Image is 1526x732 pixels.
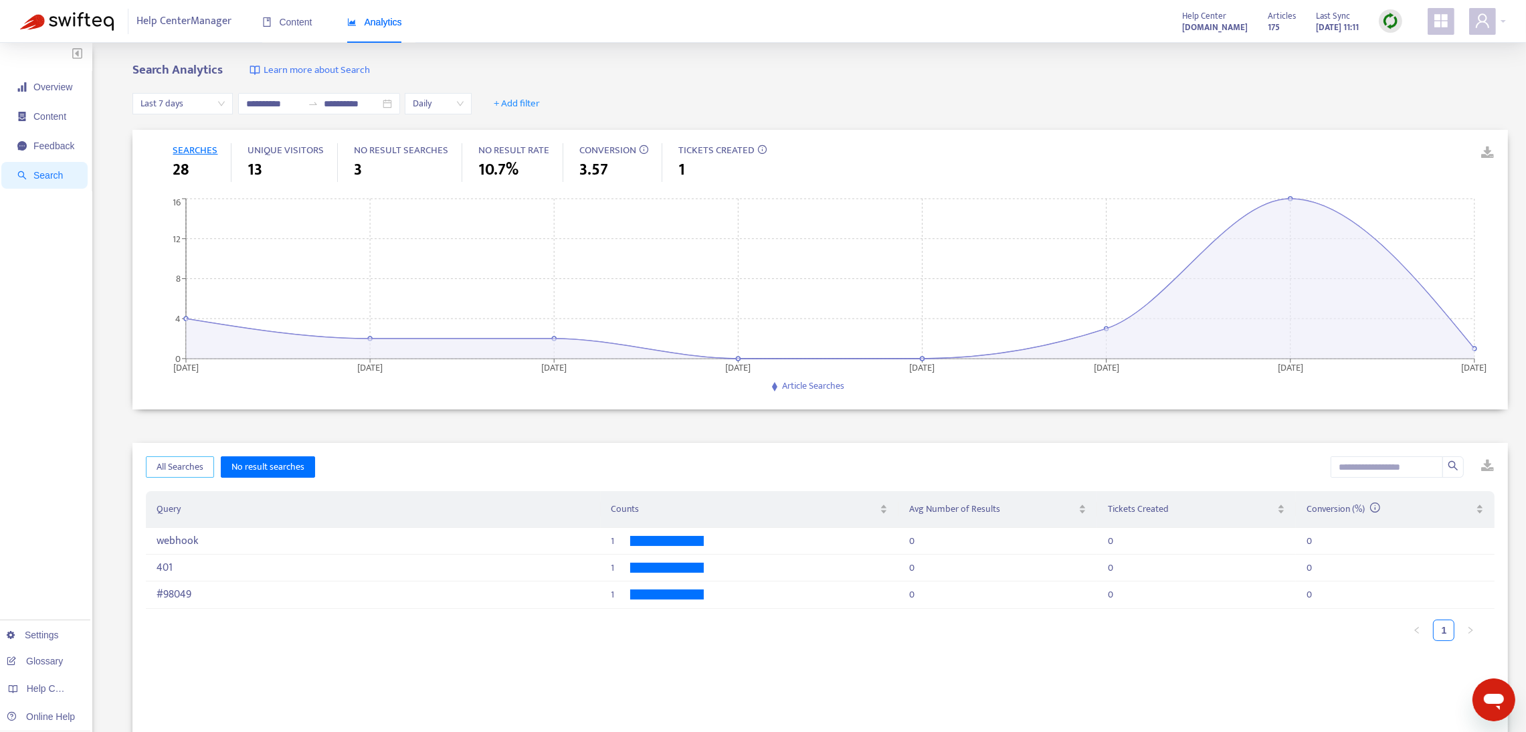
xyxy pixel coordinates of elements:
span: container [17,112,27,121]
span: 1 [611,594,625,595]
tspan: 0 [175,351,181,367]
a: [DOMAIN_NAME] [1182,19,1248,35]
tspan: 4 [175,311,181,327]
li: 1 [1433,620,1454,641]
span: Content [33,111,66,122]
span: TICKETS CREATED [678,142,755,159]
span: 10.7% [478,158,518,182]
span: Last 7 days [140,94,225,114]
span: Avg Number of Results [909,502,1076,517]
span: Overview [33,82,72,92]
tspan: [DATE] [726,360,751,375]
span: Daily [413,94,464,114]
span: appstore [1433,13,1449,29]
img: sync.dc5367851b00ba804db3.png [1382,13,1399,29]
tspan: [DATE] [1094,360,1119,375]
span: NO RESULT SEARCHES [354,142,448,159]
a: Settings [7,630,59,640]
tspan: [DATE] [358,360,383,375]
div: 0 [909,567,915,568]
span: Help Center Manager [137,9,232,34]
span: swap-right [308,98,318,109]
th: Counts [601,491,899,528]
span: signal [17,82,27,92]
span: left [1413,626,1421,634]
iframe: Button to launch messaging window [1472,678,1515,721]
span: 1 [678,158,685,182]
div: 401 [157,561,444,574]
span: Article Searches [782,378,844,393]
tspan: [DATE] [542,360,567,375]
span: 28 [173,158,189,182]
span: All Searches [157,460,203,474]
div: 0 [1108,594,1113,595]
strong: 175 [1268,20,1280,35]
span: Conversion (%) [1307,501,1380,517]
span: UNIQUE VISITORS [248,142,324,159]
span: search [17,171,27,180]
span: 3 [354,158,362,182]
span: No result searches [231,460,304,474]
span: Search [33,170,63,181]
li: Previous Page [1406,620,1428,641]
span: Help Centers [27,683,82,694]
span: 1 [611,567,625,568]
span: Content [262,17,312,27]
a: 1 [1434,620,1454,640]
tspan: 12 [173,232,181,247]
tspan: 16 [173,195,181,210]
span: 3.57 [579,158,608,182]
span: Help Center [1182,9,1226,23]
button: right [1460,620,1481,641]
div: 0 [1307,594,1312,595]
strong: [DOMAIN_NAME] [1182,20,1248,35]
tspan: [DATE] [1461,360,1487,375]
button: + Add filter [484,93,550,114]
button: All Searches [146,456,214,478]
span: Counts [611,502,878,517]
th: Avg Number of Results [898,491,1097,528]
tspan: [DATE] [173,360,199,375]
tspan: [DATE] [1278,360,1303,375]
button: left [1406,620,1428,641]
li: Next Page [1460,620,1481,641]
span: right [1466,626,1474,634]
img: Swifteq [20,12,114,31]
th: Query [146,491,600,528]
div: webhook [157,535,444,547]
b: Search Analytics [132,60,223,80]
span: user [1474,13,1491,29]
th: Tickets Created [1097,491,1296,528]
span: + Add filter [494,96,540,112]
span: message [17,141,27,151]
a: Learn more about Search [250,63,370,78]
span: Last Sync [1316,9,1350,23]
a: Online Help [7,711,75,722]
span: SEARCHES [173,142,217,159]
span: Feedback [33,141,74,151]
span: NO RESULT RATE [478,142,549,159]
span: 13 [248,158,262,182]
img: image-link [250,65,260,76]
button: No result searches [221,456,315,478]
div: #98049 [157,588,444,601]
div: 0 [1307,567,1312,568]
tspan: 8 [176,271,181,286]
span: search [1448,460,1458,471]
span: book [262,17,272,27]
span: Articles [1268,9,1296,23]
div: 0 [1108,567,1113,568]
strong: [DATE] 11:11 [1316,20,1359,35]
span: area-chart [347,17,357,27]
div: 0 [909,594,915,595]
span: Analytics [347,17,402,27]
a: Glossary [7,656,63,666]
span: CONVERSION [579,142,636,159]
span: Learn more about Search [264,63,370,78]
span: Tickets Created [1108,502,1274,517]
span: to [308,98,318,109]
